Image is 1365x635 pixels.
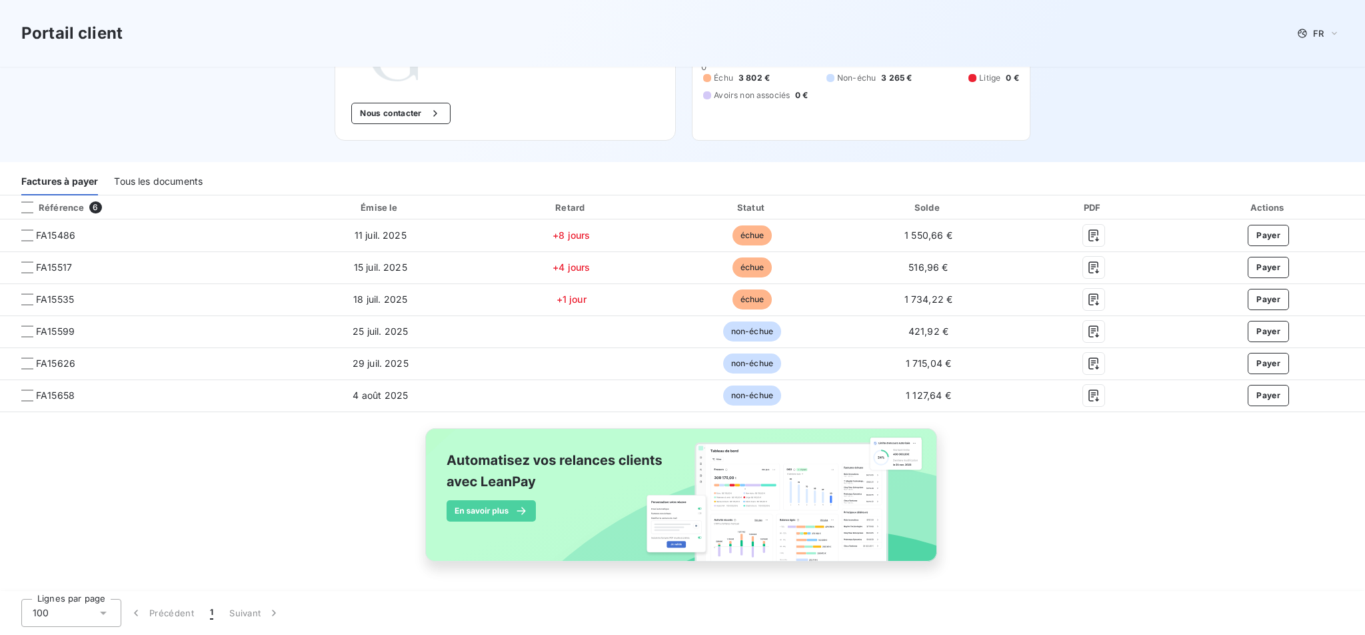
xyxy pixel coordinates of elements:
[202,599,221,627] button: 1
[483,201,660,214] div: Retard
[21,167,98,195] div: Factures à payer
[351,103,450,124] button: Nous contacter
[413,420,952,584] img: banner
[557,293,587,305] span: +1 jour
[795,89,808,101] span: 0 €
[738,72,770,84] span: 3 802 €
[714,72,733,84] span: Échu
[732,257,772,277] span: échue
[723,386,781,406] span: non-échue
[908,261,948,273] span: 516,96 €
[844,201,1012,214] div: Solde
[723,354,781,374] span: non-échue
[701,61,706,72] span: 0
[837,72,876,84] span: Non-échu
[1248,225,1289,246] button: Payer
[121,599,202,627] button: Précédent
[1248,353,1289,374] button: Payer
[714,89,790,101] span: Avoirs non associés
[1248,385,1289,406] button: Payer
[353,326,408,337] span: 25 juil. 2025
[665,201,838,214] div: Statut
[353,358,409,369] span: 29 juil. 2025
[1248,257,1289,278] button: Payer
[114,167,203,195] div: Tous les documents
[221,599,289,627] button: Suivant
[36,229,75,242] span: FA15486
[904,293,953,305] span: 1 734,22 €
[353,390,408,401] span: 4 août 2025
[33,606,49,620] span: 100
[353,293,407,305] span: 18 juil. 2025
[36,325,75,338] span: FA15599
[21,21,123,45] h3: Portail client
[284,201,478,214] div: Émise le
[355,229,407,241] span: 11 juil. 2025
[732,225,772,245] span: échue
[89,201,101,213] span: 6
[881,72,912,84] span: 3 265 €
[1248,289,1289,310] button: Payer
[906,358,952,369] span: 1 715,04 €
[904,229,952,241] span: 1 550,66 €
[1248,321,1289,342] button: Payer
[553,261,590,273] span: +4 jours
[36,389,75,402] span: FA15658
[11,201,84,213] div: Référence
[906,390,951,401] span: 1 127,64 €
[1313,28,1324,39] span: FR
[1006,72,1018,84] span: 0 €
[908,326,948,337] span: 421,92 €
[354,261,407,273] span: 15 juil. 2025
[732,289,772,309] span: échue
[36,261,72,274] span: FA15517
[553,229,590,241] span: +8 jours
[1174,201,1362,214] div: Actions
[36,357,75,370] span: FA15626
[36,293,74,306] span: FA15535
[979,72,1000,84] span: Litige
[723,322,781,342] span: non-échue
[1018,201,1169,214] div: PDF
[210,606,213,620] span: 1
